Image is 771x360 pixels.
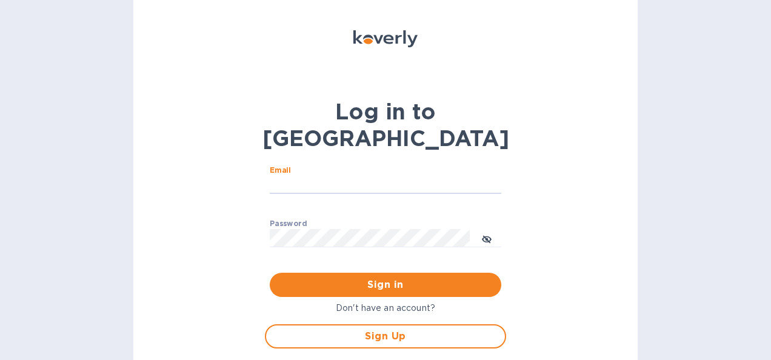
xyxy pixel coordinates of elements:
[353,30,418,47] img: Koverly
[265,302,506,315] p: Don't have an account?
[270,167,291,175] label: Email
[270,221,307,228] label: Password
[265,324,506,348] button: Sign Up
[475,226,499,250] button: toggle password visibility
[270,273,501,297] button: Sign in
[279,278,492,292] span: Sign in
[276,329,495,344] span: Sign Up
[262,98,509,152] b: Log in to [GEOGRAPHIC_DATA]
